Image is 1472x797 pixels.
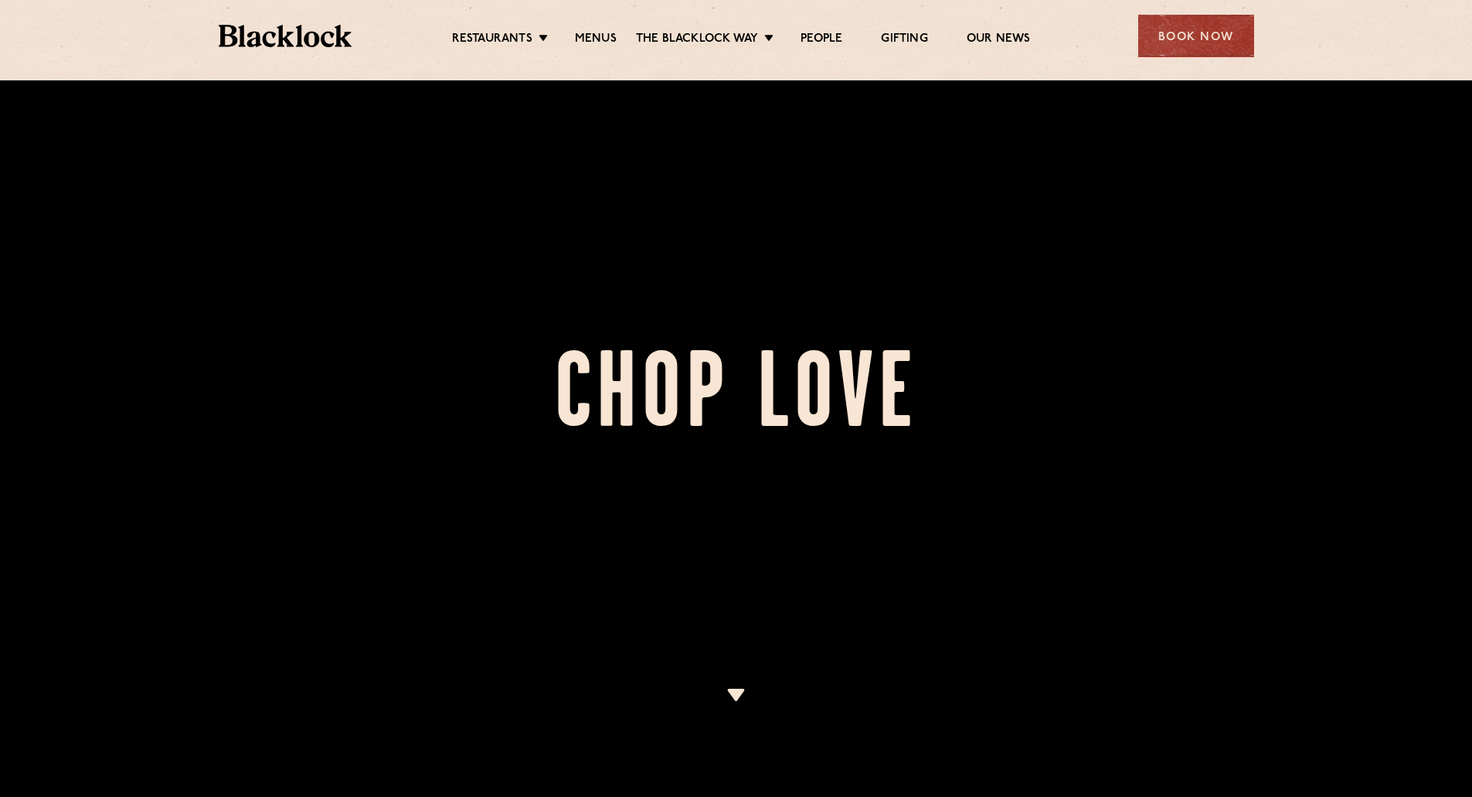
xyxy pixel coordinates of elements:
[881,32,927,49] a: Gifting
[636,32,758,49] a: The Blacklock Way
[219,25,352,47] img: BL_Textured_Logo-footer-cropped.svg
[726,689,746,701] img: icon-dropdown-cream.svg
[801,32,842,49] a: People
[452,32,532,49] a: Restaurants
[1138,15,1254,57] div: Book Now
[967,32,1031,49] a: Our News
[575,32,617,49] a: Menus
